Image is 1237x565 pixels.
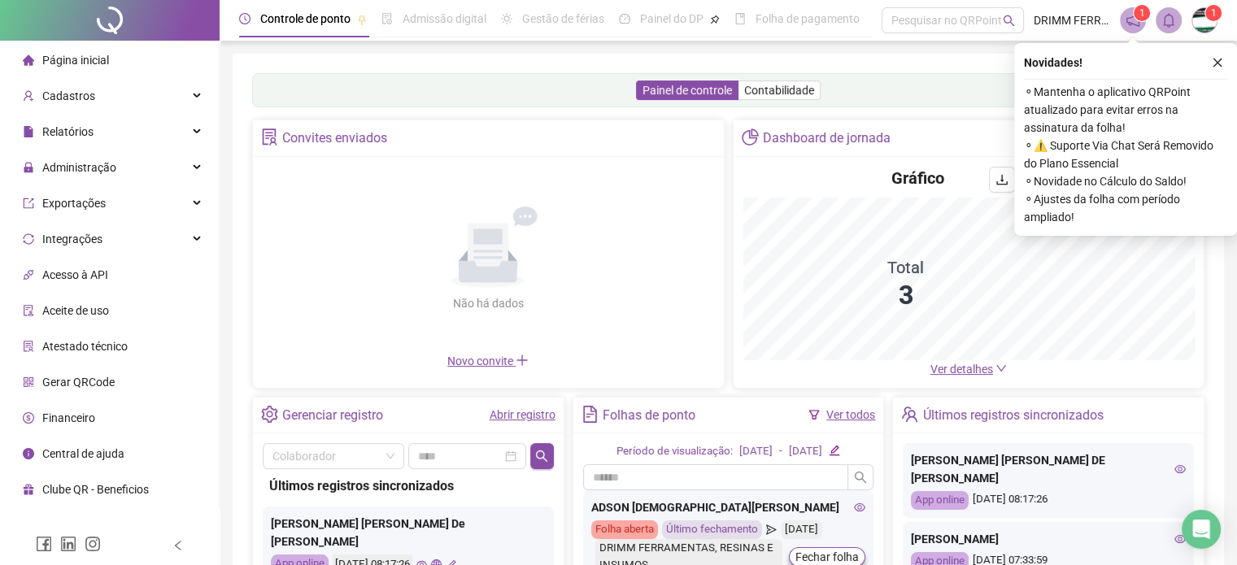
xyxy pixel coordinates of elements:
a: Abrir registro [490,408,555,421]
div: [DATE] [789,443,822,460]
span: file-text [581,406,599,423]
span: Painel do DP [640,12,703,25]
div: Últimos registros sincronizados [269,476,547,496]
span: Relatórios [42,125,94,138]
span: eye [1174,533,1186,545]
span: 1 [1139,7,1145,19]
span: Acesso à API [42,268,108,281]
span: search [1003,15,1015,27]
sup: Atualize o seu contato no menu Meus Dados [1205,5,1222,21]
span: dollar [23,412,34,424]
div: Período de visualização: [616,443,733,460]
span: Exportações [42,197,106,210]
span: Controle de ponto [260,12,351,25]
span: 1 [1211,7,1217,19]
span: Contabilidade [744,84,814,97]
span: left [172,540,184,551]
span: clock-circle [239,13,250,24]
div: - [779,443,782,460]
span: pie-chart [742,128,759,146]
span: ⚬ Ajustes da folha com período ampliado! [1024,190,1227,226]
sup: 1 [1134,5,1150,21]
span: search [535,450,548,463]
div: [DATE] [781,520,822,539]
span: file-done [381,13,393,24]
span: eye [854,502,865,513]
div: App online [911,491,969,510]
div: Open Intercom Messenger [1182,510,1221,549]
div: [PERSON_NAME] [911,530,1186,548]
span: team [901,406,918,423]
span: setting [261,406,278,423]
span: audit [23,305,34,316]
span: plus [516,354,529,367]
span: Folha de pagamento [756,12,860,25]
a: Ver detalhes down [930,363,1007,376]
div: Dashboard de jornada [763,124,891,152]
span: api [23,269,34,280]
div: [PERSON_NAME] [PERSON_NAME] De [PERSON_NAME] [271,515,546,550]
span: ⚬ Mantenha o aplicativo QRPoint atualizado para evitar erros na assinatura da folha! [1024,83,1227,137]
span: Central de ajuda [42,447,124,460]
div: Últimos registros sincronizados [923,402,1104,429]
span: Admissão digital [403,12,486,25]
span: close [1212,57,1223,68]
img: 73 [1192,8,1217,33]
span: Gerar QRCode [42,376,115,389]
div: Folhas de ponto [603,402,695,429]
span: Atestado técnico [42,340,128,353]
h4: Gráfico [891,167,944,189]
span: Novidades ! [1024,54,1082,72]
span: pushpin [357,15,367,24]
div: Não há dados [413,294,563,312]
a: Ver todos [826,408,875,421]
div: [PERSON_NAME] [PERSON_NAME] DE [PERSON_NAME] [911,451,1186,487]
span: solution [23,341,34,352]
span: home [23,54,34,66]
span: filter [808,409,820,420]
span: Aceite de uso [42,304,109,317]
span: Ver detalhes [930,363,993,376]
span: notification [1126,13,1140,28]
span: sun [501,13,512,24]
span: solution [261,128,278,146]
span: gift [23,484,34,495]
span: Clube QR - Beneficios [42,483,149,496]
span: facebook [36,536,52,552]
span: info-circle [23,448,34,459]
span: book [734,13,746,24]
span: qrcode [23,376,34,388]
span: lock [23,162,34,173]
span: file [23,126,34,137]
span: Página inicial [42,54,109,67]
span: Novo convite [447,354,529,367]
div: Gerenciar registro [282,402,383,429]
span: Administração [42,161,116,174]
div: [DATE] [739,443,773,460]
div: Folha aberta [591,520,658,539]
span: Painel de controle [642,84,732,97]
span: edit [829,445,839,455]
span: instagram [85,536,101,552]
div: [DATE] 08:17:26 [911,491,1186,510]
span: sync [23,233,34,245]
span: ⚬ ⚠️ Suporte Via Chat Será Removido do Plano Essencial [1024,137,1227,172]
span: down [995,363,1007,374]
div: Último fechamento [662,520,762,539]
span: send [766,520,777,539]
span: Integrações [42,233,102,246]
span: Cadastros [42,89,95,102]
span: export [23,198,34,209]
span: ⚬ Novidade no Cálculo do Saldo! [1024,172,1227,190]
span: Financeiro [42,411,95,424]
span: DRIMM FERRAMENTAS [1034,11,1110,29]
span: search [854,471,867,484]
span: Gestão de férias [522,12,604,25]
div: ADSON [DEMOGRAPHIC_DATA][PERSON_NAME] [591,498,866,516]
span: pushpin [710,15,720,24]
span: bell [1161,13,1176,28]
span: user-add [23,90,34,102]
div: Convites enviados [282,124,387,152]
span: dashboard [619,13,630,24]
span: linkedin [60,536,76,552]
